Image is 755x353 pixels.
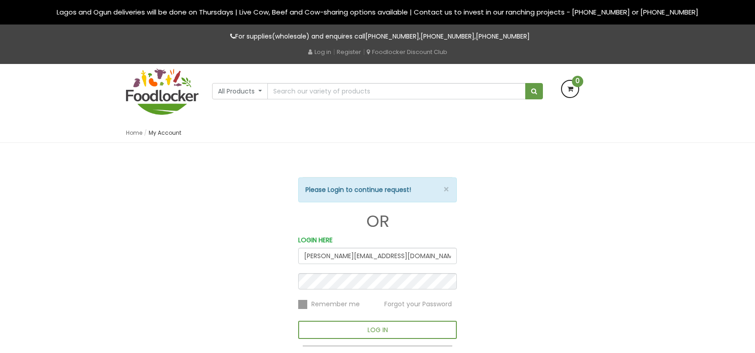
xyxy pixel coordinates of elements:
button: All Products [212,83,268,99]
span: | [363,47,365,56]
button: × [443,185,450,194]
button: LOG IN [298,321,457,339]
span: Remember me [311,299,360,309]
a: [PHONE_NUMBER] [365,32,419,41]
h1: OR [298,212,457,230]
a: Forgot your Password [384,299,452,308]
img: FoodLocker [126,69,198,115]
strong: Please Login to continue request! [305,185,411,194]
input: Search our variety of products [267,83,526,99]
a: [PHONE_NUMBER] [421,32,474,41]
a: Log in [308,48,331,56]
input: Email [298,248,457,264]
a: [PHONE_NUMBER] [476,32,530,41]
a: Register [337,48,361,56]
iframe: chat widget [583,205,746,312]
label: LOGIN HERE [298,235,333,245]
a: Home [126,129,142,137]
span: | [333,47,335,56]
span: Lagos and Ogun deliveries will be done on Thursdays | Live Cow, Beef and Cow-sharing options avai... [57,7,698,17]
a: Foodlocker Discount Club [367,48,447,56]
span: 0 [572,76,583,87]
p: For supplies(wholesale) and enquires call , , [126,31,629,42]
iframe: chat widget [717,317,746,344]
